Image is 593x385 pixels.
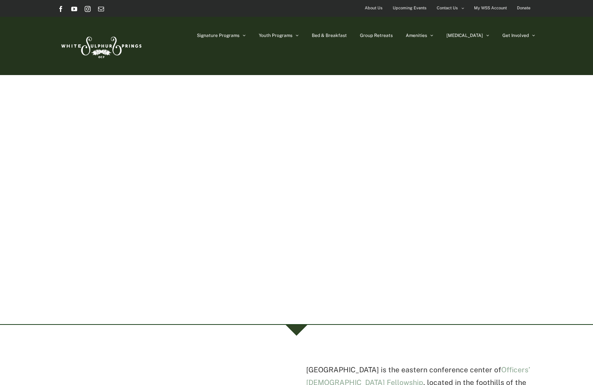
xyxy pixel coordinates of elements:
[360,17,393,54] a: Group Retreats
[312,33,347,38] span: Bed & Breakfast
[446,17,489,54] a: [MEDICAL_DATA]
[85,6,91,12] a: Instagram
[98,6,104,12] a: Email
[71,6,77,12] a: YouTube
[259,17,299,54] a: Youth Programs
[446,33,483,38] span: [MEDICAL_DATA]
[393,3,427,13] span: Upcoming Events
[312,17,347,54] a: Bed & Breakfast
[360,33,393,38] span: Group Retreats
[197,33,239,38] span: Signature Programs
[58,28,144,63] img: White Sulphur Springs Logo
[502,17,535,54] a: Get Involved
[517,3,530,13] span: Donate
[406,33,427,38] span: Amenities
[406,17,433,54] a: Amenities
[365,3,383,13] span: About Us
[197,17,246,54] a: Signature Programs
[197,17,535,54] nav: Main Menu
[502,33,529,38] span: Get Involved
[437,3,458,13] span: Contact Us
[58,6,64,12] a: Facebook
[259,33,292,38] span: Youth Programs
[474,3,507,13] span: My WSS Account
